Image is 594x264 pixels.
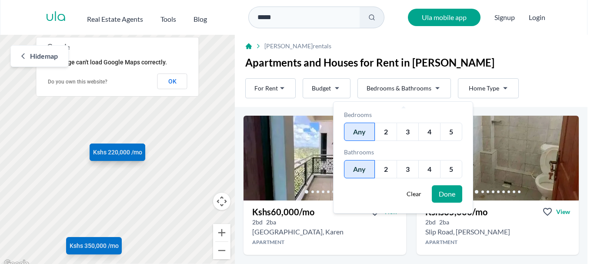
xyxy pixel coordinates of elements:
[418,123,440,141] div: 4
[344,110,462,119] div: Bedrooms
[397,160,418,178] div: 3
[440,123,462,141] div: 5
[418,160,440,178] div: 4
[375,160,397,178] div: 2
[375,123,397,141] div: 2
[440,160,462,178] div: 5
[432,185,462,203] button: Done
[397,123,418,141] div: 3
[344,160,375,178] div: Any
[344,148,462,157] div: Bathrooms
[407,190,421,198] span: Clear
[344,123,375,141] div: Any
